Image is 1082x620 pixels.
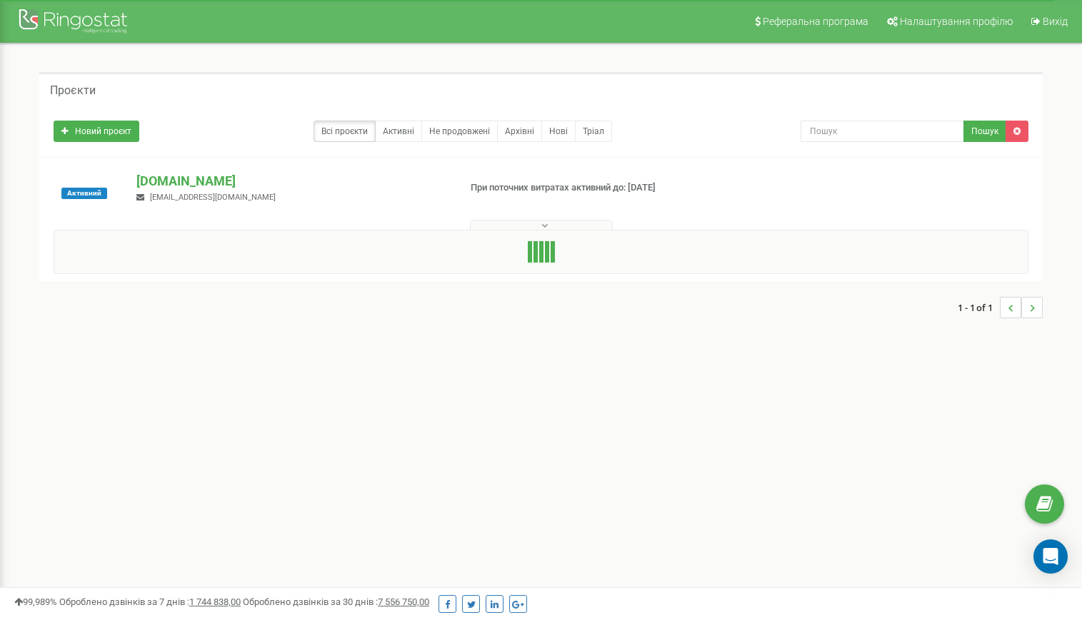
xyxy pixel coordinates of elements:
span: 99,989% [14,596,57,607]
a: Всі проєкти [314,121,376,142]
button: Пошук [963,121,1006,142]
h5: Проєкти [50,84,96,97]
span: [EMAIL_ADDRESS][DOMAIN_NAME] [150,193,276,202]
a: Новий проєкт [54,121,139,142]
span: Оброблено дзвінків за 7 днів : [59,596,241,607]
a: Нові [541,121,576,142]
span: Реферальна програма [763,16,868,27]
a: Не продовжені [421,121,498,142]
span: Активний [61,188,107,199]
span: Вихід [1043,16,1068,27]
u: 7 556 750,00 [378,596,429,607]
div: Open Intercom Messenger [1033,539,1068,574]
span: 1 - 1 of 1 [958,297,1000,318]
input: Пошук [801,121,964,142]
span: Налаштування профілю [900,16,1013,27]
p: При поточних витратах активний до: [DATE] [471,181,698,195]
u: 1 744 838,00 [189,596,241,607]
a: Архівні [497,121,542,142]
nav: ... [958,283,1043,332]
a: Активні [375,121,422,142]
a: Тріал [575,121,612,142]
p: [DOMAIN_NAME] [136,172,447,190]
span: Оброблено дзвінків за 30 днів : [243,596,429,607]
